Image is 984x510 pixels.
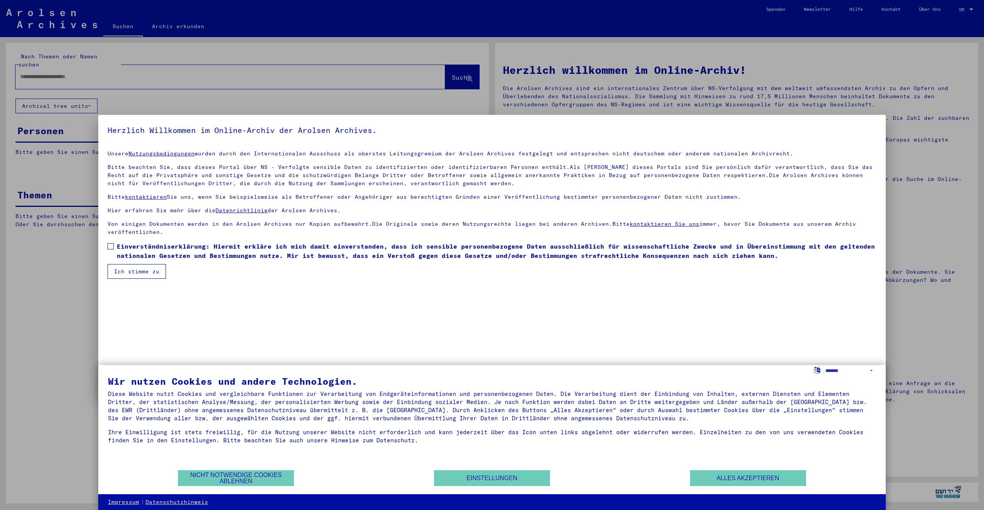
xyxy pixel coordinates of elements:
label: Sprache auswählen [813,366,821,374]
div: Wir nutzen Cookies und andere Technologien. [108,377,876,386]
p: Von einigen Dokumenten werden in den Arolsen Archives nur Kopien aufbewahrt.Die Originale sowie d... [108,220,876,236]
button: Nicht notwendige Cookies ablehnen [178,470,294,486]
span: Einverständniserklärung: Hiermit erkläre ich mich damit einverstanden, dass ich sensible personen... [117,242,876,260]
a: kontaktieren Sie uns [630,220,699,227]
a: Datenrichtlinie [215,207,268,214]
button: Alles akzeptieren [690,470,806,486]
p: Bitte Sie uns, wenn Sie beispielsweise als Betroffener oder Angehöriger aus berechtigten Gründen ... [108,193,876,201]
p: Unsere wurden durch den Internationalen Ausschuss als oberstes Leitungsgremium der Arolsen Archiv... [108,150,876,158]
select: Sprache auswählen [825,365,876,376]
button: Einstellungen [434,470,550,486]
p: Hier erfahren Sie mehr über die der Arolsen Archives. [108,206,876,215]
a: kontaktieren [125,193,167,200]
a: Impressum [108,498,139,506]
h5: Herzlich Willkommen im Online-Archiv der Arolsen Archives. [108,124,876,136]
a: Datenschutzhinweis [145,498,208,506]
p: Bitte beachten Sie, dass dieses Portal über NS - Verfolgte sensible Daten zu identifizierten oder... [108,163,876,188]
a: Nutzungsbedingungen [128,150,195,157]
button: Ich stimme zu [108,264,166,279]
div: Ihre Einwilligung ist stets freiwillig, für die Nutzung unserer Website nicht erforderlich und ka... [108,428,876,444]
div: Diese Website nutzt Cookies und vergleichbare Funktionen zur Verarbeitung von Endgeräteinformatio... [108,390,876,422]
